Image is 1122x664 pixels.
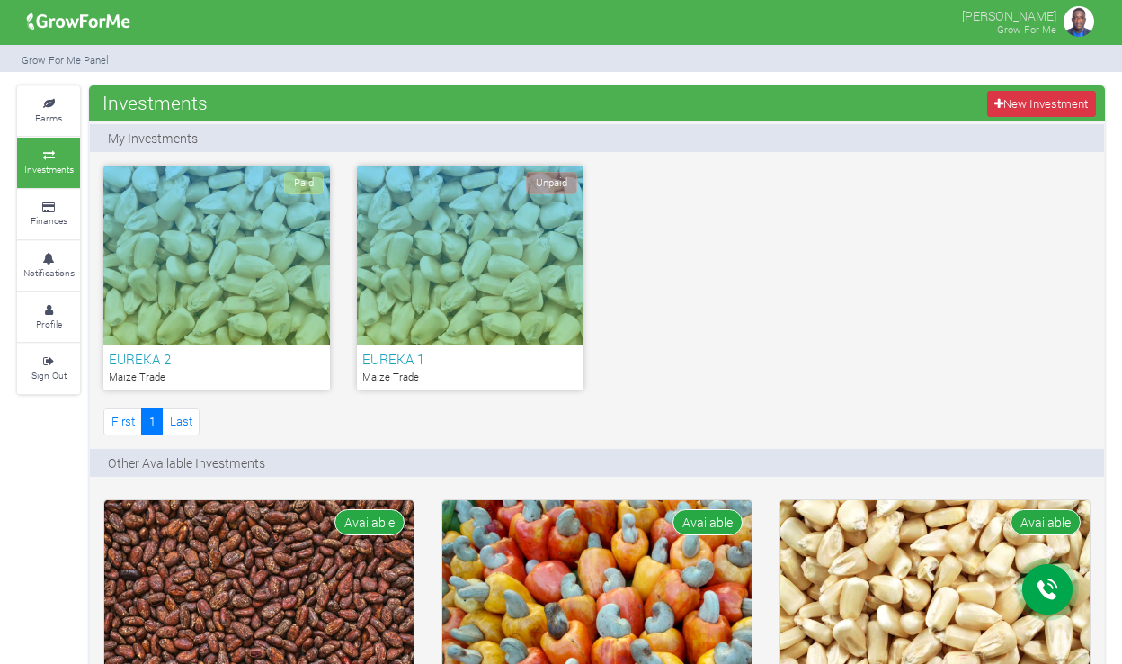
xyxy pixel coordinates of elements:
span: Available [672,509,743,535]
a: New Investment [987,91,1096,117]
h6: EUREKA 1 [362,351,578,367]
small: Finances [31,214,67,227]
img: growforme image [21,4,137,40]
a: Investments [17,138,80,187]
nav: Page Navigation [103,408,200,435]
a: Last [162,408,200,435]
span: Available [1011,509,1081,535]
small: Investments [24,163,74,175]
a: Farms [17,86,80,136]
a: Notifications [17,241,80,291]
a: First [103,408,142,435]
span: Investments [98,85,212,121]
h6: EUREKA 2 [109,351,325,367]
small: Notifications [23,266,75,279]
p: Maize Trade [109,370,325,385]
p: [PERSON_NAME] [962,4,1056,25]
small: Grow For Me [997,22,1056,36]
p: Other Available Investments [108,453,265,472]
a: Paid EUREKA 2 Maize Trade [103,166,330,390]
a: Unpaid EUREKA 1 Maize Trade [357,166,583,390]
small: Farms [35,112,62,124]
a: Sign Out [17,344,80,393]
span: Available [334,509,405,535]
small: Profile [36,318,62,330]
small: Sign Out [31,369,67,381]
a: Finances [17,190,80,239]
p: Maize Trade [362,370,578,385]
span: Unpaid [526,172,577,194]
span: Paid [284,172,324,194]
a: 1 [141,408,163,435]
img: growforme image [1061,4,1097,40]
a: Profile [17,292,80,342]
small: Grow For Me Panel [22,53,109,67]
p: My Investments [108,129,198,148]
